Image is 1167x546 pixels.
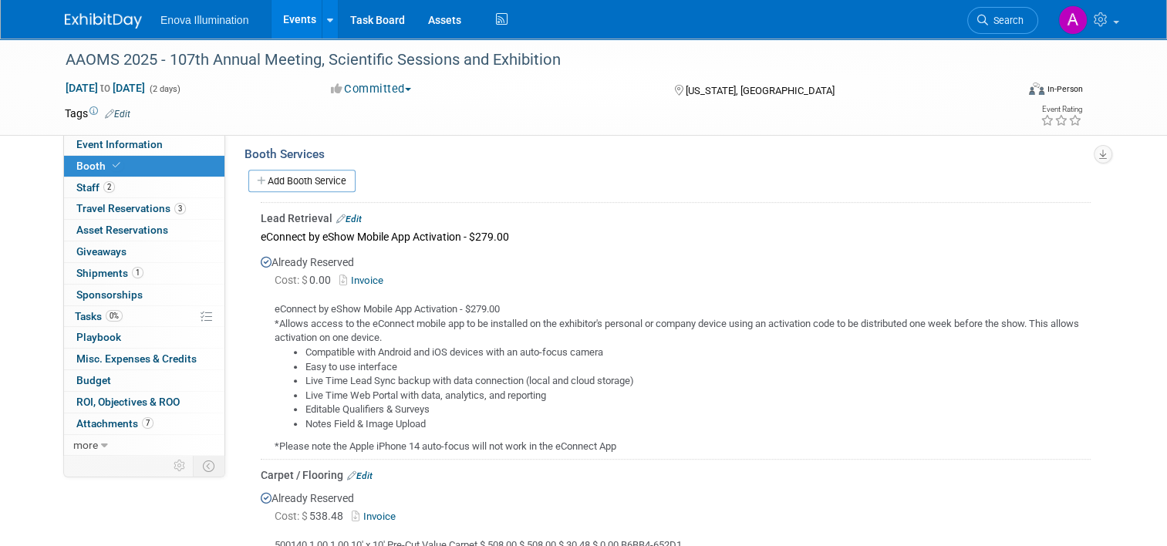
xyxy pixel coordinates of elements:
div: Lead Retrieval [261,211,1091,226]
i: Booth reservation complete [113,161,120,170]
span: Playbook [76,331,121,343]
a: Staff2 [64,177,224,198]
img: Format-Inperson.png [1029,83,1044,95]
div: AAOMS 2025 - 107th Annual Meeting, Scientific Sessions and Exhibition [60,46,997,74]
a: Edit [105,109,130,120]
span: Budget [76,374,111,386]
a: Misc. Expenses & Credits [64,349,224,369]
td: Toggle Event Tabs [194,456,225,476]
span: (2 days) [148,84,180,94]
span: ROI, Objectives & ROO [76,396,180,408]
div: In-Person [1047,83,1083,95]
a: Tasks0% [64,306,224,327]
a: Giveaways [64,241,224,262]
a: Shipments1 [64,263,224,284]
span: Event Information [76,138,163,150]
a: Search [967,7,1038,34]
span: 0% [106,310,123,322]
div: Event Format [933,80,1083,103]
span: 3 [174,203,186,214]
span: 0.00 [275,274,337,286]
span: Enova Illumination [160,14,248,26]
span: 2 [103,181,115,193]
span: [US_STATE], [GEOGRAPHIC_DATA] [686,85,835,96]
a: Edit [347,470,373,481]
span: Asset Reservations [76,224,168,236]
span: Misc. Expenses & Credits [76,352,197,365]
span: Tasks [75,310,123,322]
span: Giveaways [76,245,126,258]
a: Event Information [64,134,224,155]
img: Andrea Miller [1058,5,1088,35]
a: ROI, Objectives & ROO [64,392,224,413]
span: [DATE] [DATE] [65,81,146,95]
span: Shipments [76,267,143,279]
a: Invoice [352,511,402,522]
li: Live Time Web Portal with data, analytics, and reporting [305,389,1091,403]
li: Compatible with Android and iOS devices with an auto-focus camera [305,345,1091,360]
img: ExhibitDay [65,13,142,29]
span: 1 [132,267,143,278]
a: more [64,435,224,456]
a: Attachments7 [64,413,224,434]
div: eConnect by eShow Mobile App Activation - $279.00 *Allows access to the eConnect mobile app to be... [261,290,1091,453]
span: 7 [142,417,153,429]
a: Sponsorships [64,285,224,305]
li: Live Time Lead Sync backup with data connection (local and cloud storage) [305,374,1091,389]
a: Budget [64,370,224,391]
span: Travel Reservations [76,202,186,214]
span: Search [988,15,1024,26]
a: Playbook [64,327,224,348]
span: Staff [76,181,115,194]
span: Sponsorships [76,288,143,301]
a: Travel Reservations3 [64,198,224,219]
span: to [98,82,113,94]
a: Edit [336,214,362,224]
li: Editable Qualifiers & Surveys [305,403,1091,417]
a: Booth [64,156,224,177]
span: Attachments [76,417,153,430]
td: Tags [65,106,130,121]
li: Notes Field & Image Upload [305,417,1091,432]
li: Easy to use interface [305,360,1091,375]
span: Booth [76,160,123,172]
a: Add Booth Service [248,170,356,192]
span: Cost: $ [275,274,309,286]
span: more [73,439,98,451]
button: Committed [325,81,417,97]
div: Already Reserved [261,247,1091,453]
div: Booth Services [245,146,1102,163]
div: Event Rating [1041,106,1082,113]
span: Cost: $ [275,510,309,522]
a: Asset Reservations [64,220,224,241]
a: Invoice [339,275,390,286]
div: Carpet / Flooring [261,467,1091,483]
span: 538.48 [275,510,349,522]
div: eConnect by eShow Mobile App Activation - $279.00 [261,226,1091,247]
td: Personalize Event Tab Strip [167,456,194,476]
